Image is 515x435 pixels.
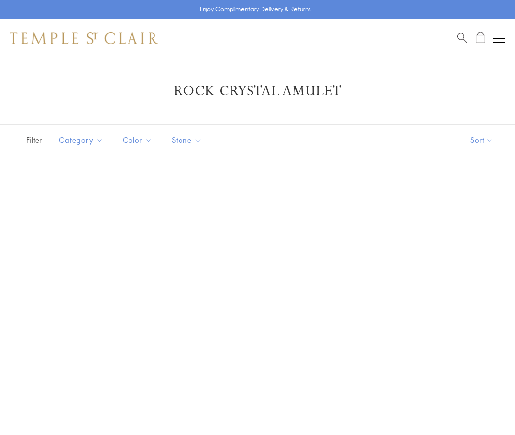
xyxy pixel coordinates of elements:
[51,129,110,151] button: Category
[10,32,158,44] img: Temple St. Clair
[493,32,505,44] button: Open navigation
[167,134,209,146] span: Stone
[476,32,485,44] a: Open Shopping Bag
[457,32,467,44] a: Search
[448,125,515,155] button: Show sort by
[200,4,311,14] p: Enjoy Complimentary Delivery & Returns
[54,134,110,146] span: Category
[115,129,159,151] button: Color
[164,129,209,151] button: Stone
[118,134,159,146] span: Color
[25,82,490,100] h1: Rock Crystal Amulet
